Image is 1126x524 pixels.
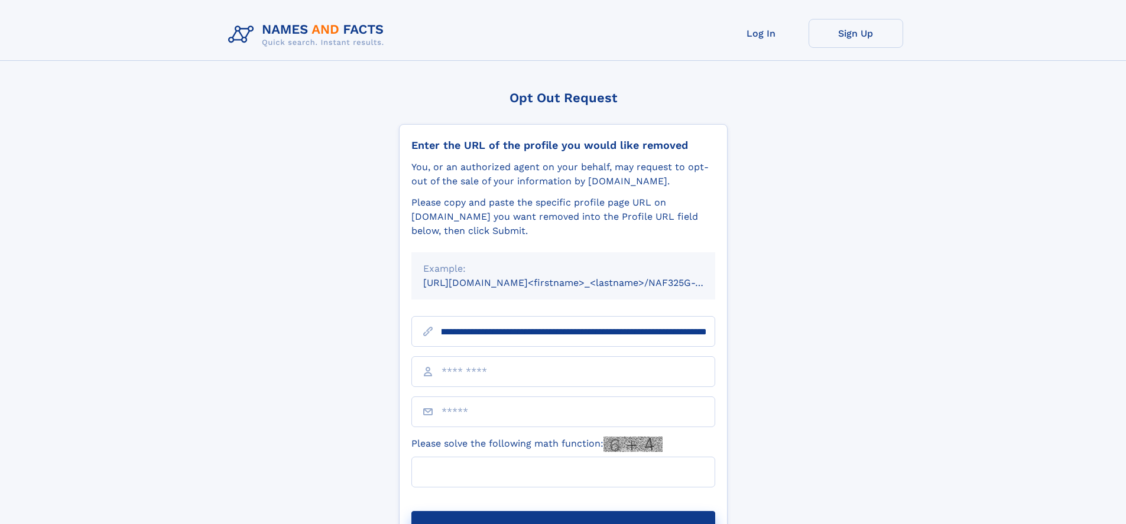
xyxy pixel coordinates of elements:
[809,19,903,48] a: Sign Up
[223,19,394,51] img: Logo Names and Facts
[411,139,715,152] div: Enter the URL of the profile you would like removed
[399,90,728,105] div: Opt Out Request
[411,196,715,238] div: Please copy and paste the specific profile page URL on [DOMAIN_NAME] you want removed into the Pr...
[411,437,663,452] label: Please solve the following math function:
[714,19,809,48] a: Log In
[423,262,703,276] div: Example:
[423,277,738,288] small: [URL][DOMAIN_NAME]<firstname>_<lastname>/NAF325G-xxxxxxxx
[411,160,715,188] div: You, or an authorized agent on your behalf, may request to opt-out of the sale of your informatio...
